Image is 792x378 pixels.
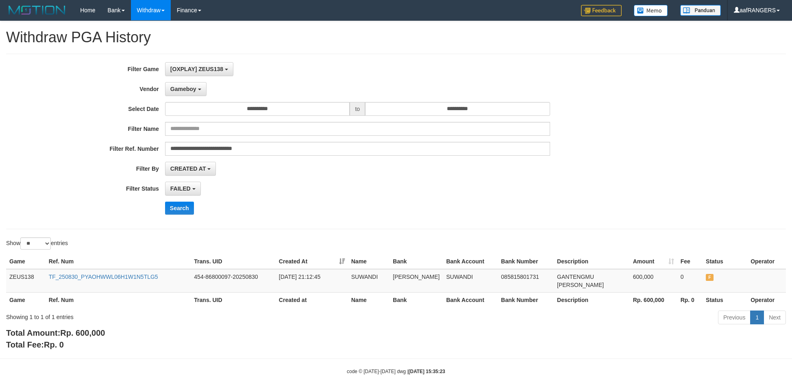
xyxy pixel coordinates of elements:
th: Bank [389,254,443,269]
span: Rp. 0 [44,340,64,349]
div: Showing 1 to 1 of 1 entries [6,310,324,321]
td: SUWANDI [348,269,390,293]
button: CREATED AT [165,162,216,176]
img: panduan.png [680,5,721,16]
button: FAILED [165,182,201,196]
th: Operator [747,254,786,269]
td: [PERSON_NAME] [389,269,443,293]
span: CREATED AT [170,165,206,172]
img: Button%20Memo.svg [634,5,668,16]
th: Rp. 600,000 [630,292,677,307]
td: [DATE] 21:12:45 [276,269,348,293]
button: Search [165,202,194,215]
span: [OXPLAY] ZEUS138 [170,66,223,72]
td: 600,000 [630,269,677,293]
th: Description [554,292,630,307]
th: Operator [747,292,786,307]
h1: Withdraw PGA History [6,29,786,46]
th: Game [6,292,46,307]
span: FAILED [706,274,714,281]
th: Bank Number [498,292,554,307]
button: Gameboy [165,82,207,96]
th: Trans. UID [191,254,276,269]
th: Ref. Num [46,254,191,269]
span: FAILED [170,185,191,192]
small: code © [DATE]-[DATE] dwg | [347,369,445,374]
span: Rp. 600,000 [60,328,105,337]
td: 454-86800097-20250830 [191,269,276,293]
strong: [DATE] 15:35:23 [409,369,445,374]
a: Previous [718,311,751,324]
th: Ref. Num [46,292,191,307]
th: Rp. 0 [677,292,703,307]
label: Show entries [6,237,68,250]
th: Created at [276,292,348,307]
button: [OXPLAY] ZEUS138 [165,62,233,76]
span: to [350,102,365,116]
th: Name [348,292,390,307]
td: 085815801731 [498,269,554,293]
select: Showentries [20,237,51,250]
a: TF_250830_PYAOHWWL06H1W1N5TLG5 [49,274,158,280]
a: 1 [750,311,764,324]
th: Bank Account [443,254,498,269]
span: Gameboy [170,86,196,92]
th: Status [703,254,747,269]
th: Bank Account [443,292,498,307]
th: Description [554,254,630,269]
th: Amount: activate to sort column ascending [630,254,677,269]
td: 0 [677,269,703,293]
td: GANTENGMU [PERSON_NAME] [554,269,630,293]
img: Feedback.jpg [581,5,622,16]
th: Status [703,292,747,307]
a: Next [764,311,786,324]
th: Name [348,254,390,269]
th: Bank [389,292,443,307]
img: MOTION_logo.png [6,4,68,16]
b: Total Fee: [6,340,64,349]
th: Trans. UID [191,292,276,307]
th: Fee [677,254,703,269]
th: Bank Number [498,254,554,269]
td: ZEUS138 [6,269,46,293]
b: Total Amount: [6,328,105,337]
th: Game [6,254,46,269]
td: SUWANDI [443,269,498,293]
th: Created At: activate to sort column ascending [276,254,348,269]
